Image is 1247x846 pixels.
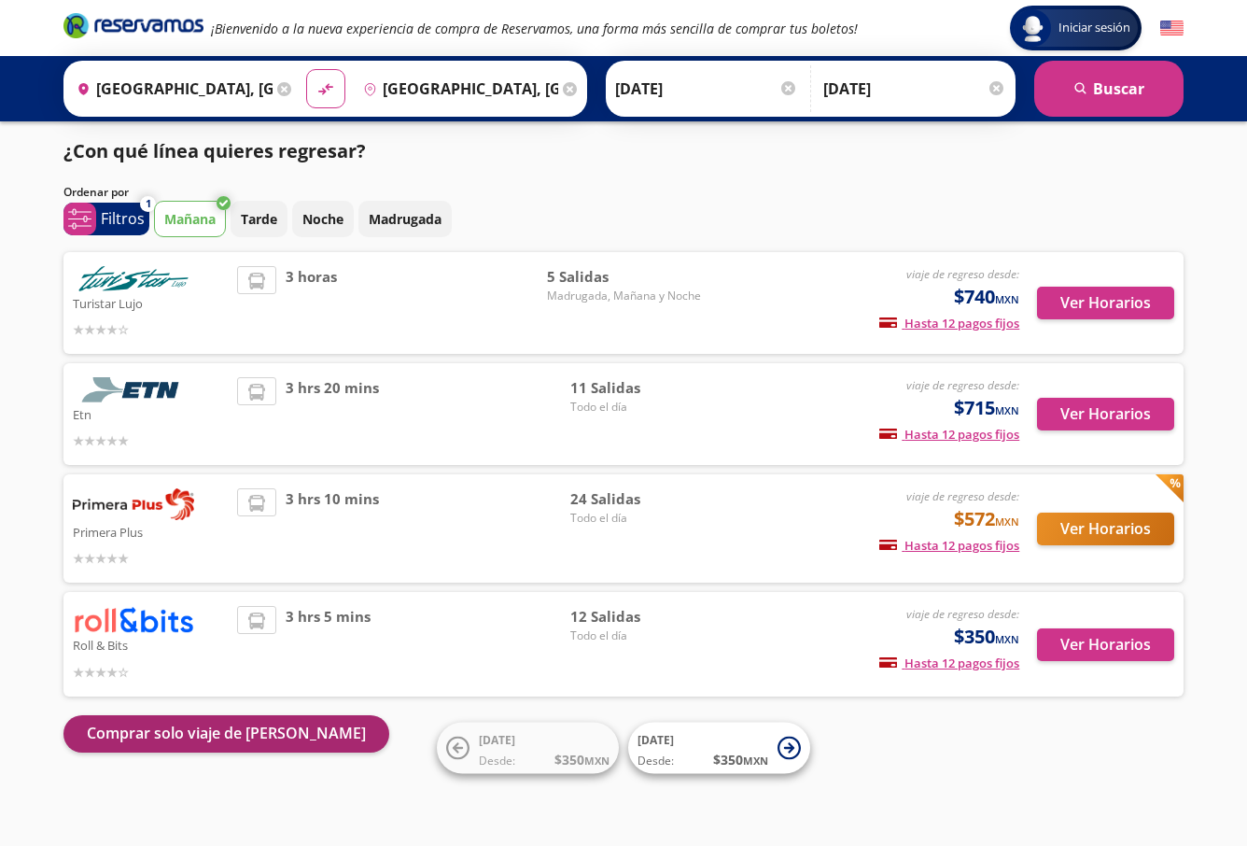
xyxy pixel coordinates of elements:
span: Hasta 12 pagos fijos [879,315,1019,331]
p: Ordenar por [63,184,129,201]
button: [DATE]Desde:$350MXN [437,723,619,774]
img: Turistar Lujo [73,266,194,291]
span: $ 350 [713,750,768,769]
button: 1Filtros [63,203,149,235]
img: Roll & Bits [73,606,194,633]
p: ¿Con qué línea quieres regresar? [63,137,366,165]
button: English [1160,17,1184,40]
em: viaje de regreso desde: [906,266,1019,282]
span: $350 [954,623,1019,651]
span: 3 hrs 20 mins [286,377,379,451]
button: Comprar solo viaje de [PERSON_NAME] [63,715,389,753]
button: Mañana [154,201,226,237]
p: Filtros [101,207,145,230]
button: Ver Horarios [1037,287,1174,319]
p: Etn [73,402,228,425]
button: Ver Horarios [1037,513,1174,545]
p: Primera Plus [73,520,228,543]
button: Ver Horarios [1037,628,1174,661]
button: Madrugada [358,201,452,237]
input: Buscar Destino [356,65,559,112]
span: 5 Salidas [547,266,701,288]
span: Todo el día [570,510,701,527]
span: [DATE] [638,732,674,748]
span: Hasta 12 pagos fijos [879,655,1019,671]
span: 24 Salidas [570,488,701,510]
span: Iniciar sesión [1051,19,1138,37]
span: Desde: [638,753,674,769]
button: Ver Horarios [1037,398,1174,430]
em: viaje de regreso desde: [906,488,1019,504]
em: viaje de regreso desde: [906,606,1019,622]
button: Noche [292,201,354,237]
em: ¡Bienvenido a la nueva experiencia de compra de Reservamos, una forma más sencilla de comprar tus... [211,20,858,37]
span: [DATE] [479,732,515,748]
span: Madrugada, Mañana y Noche [547,288,701,304]
span: $ 350 [554,750,609,769]
i: Brand Logo [63,11,203,39]
span: 3 hrs 10 mins [286,488,379,569]
span: $740 [954,283,1019,311]
span: 3 horas [286,266,337,340]
span: $715 [954,394,1019,422]
span: Hasta 12 pagos fijos [879,426,1019,443]
span: Desde: [479,753,515,769]
p: Tarde [241,209,277,229]
span: 3 hrs 5 mins [286,606,371,682]
span: $572 [954,505,1019,533]
input: Buscar Origen [69,65,273,112]
input: Elegir Fecha [615,65,798,112]
small: MXN [584,754,609,768]
small: MXN [995,292,1019,306]
span: 11 Salidas [570,377,701,399]
p: Turistar Lujo [73,291,228,314]
small: MXN [995,632,1019,646]
small: MXN [995,403,1019,417]
a: Brand Logo [63,11,203,45]
img: Primera Plus [73,488,194,520]
small: MXN [743,754,768,768]
small: MXN [995,515,1019,529]
button: Tarde [231,201,287,237]
input: Opcional [823,65,1006,112]
button: Buscar [1034,61,1184,117]
button: [DATE]Desde:$350MXN [628,723,810,774]
p: Madrugada [369,209,441,229]
p: Roll & Bits [73,633,228,656]
span: 12 Salidas [570,606,701,627]
img: Etn [73,377,194,402]
span: 1 [146,196,151,212]
span: Hasta 12 pagos fijos [879,537,1019,554]
p: Noche [302,209,343,229]
p: Mañana [164,209,216,229]
em: viaje de regreso desde: [906,377,1019,393]
span: Todo el día [570,399,701,416]
span: Todo el día [570,627,701,644]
